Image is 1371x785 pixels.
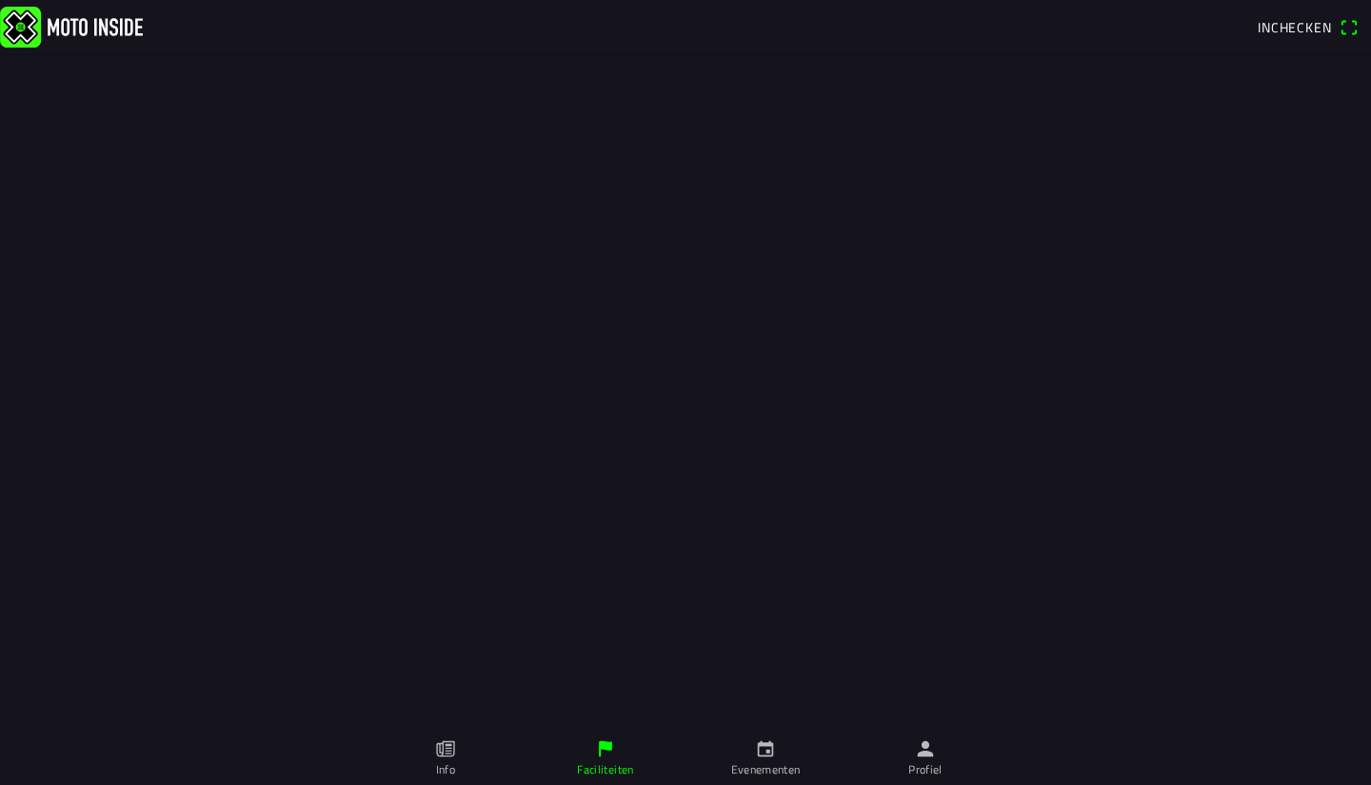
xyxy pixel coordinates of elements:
[908,761,943,778] ion-label: Profiel
[595,738,616,759] ion-icon: flag
[1258,17,1332,37] span: Inchecken
[731,761,801,778] ion-label: Evenementen
[755,738,776,759] ion-icon: calendar
[1248,10,1367,43] a: Incheckenqr scanner
[436,761,455,778] ion-label: Info
[915,738,936,759] ion-icon: person
[577,761,633,778] ion-label: Faciliteiten
[435,738,456,759] ion-icon: paper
